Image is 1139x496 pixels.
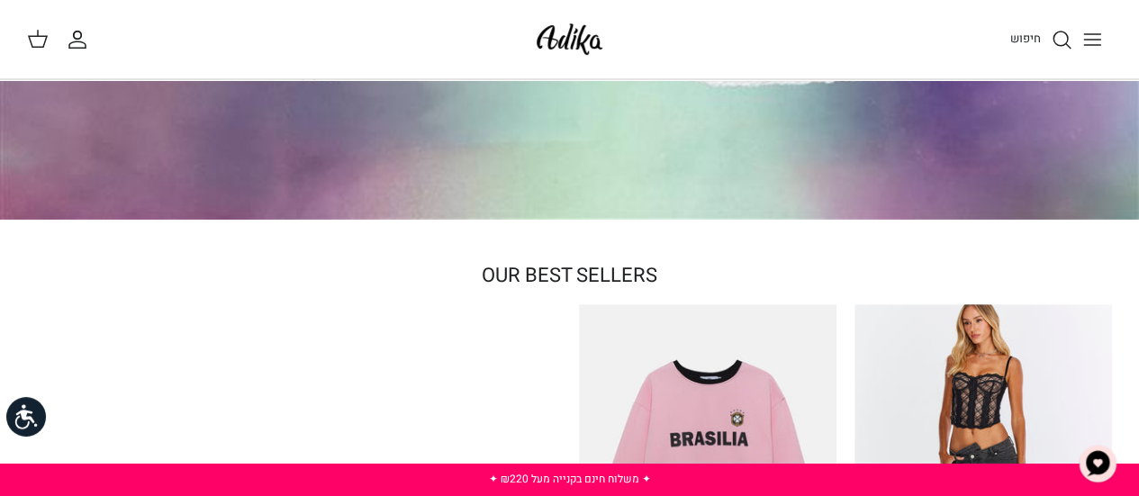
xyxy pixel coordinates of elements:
[67,29,95,50] a: החשבון שלי
[1010,29,1072,50] a: חיפוש
[531,18,608,60] img: Adika IL
[1010,30,1041,47] span: חיפוש
[1071,437,1125,491] button: צ'אט
[489,471,651,487] a: ✦ משלוח חינם בקנייה מעל ₪220 ✦
[482,262,657,291] a: OUR BEST SELLERS
[1072,20,1112,59] button: Toggle menu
